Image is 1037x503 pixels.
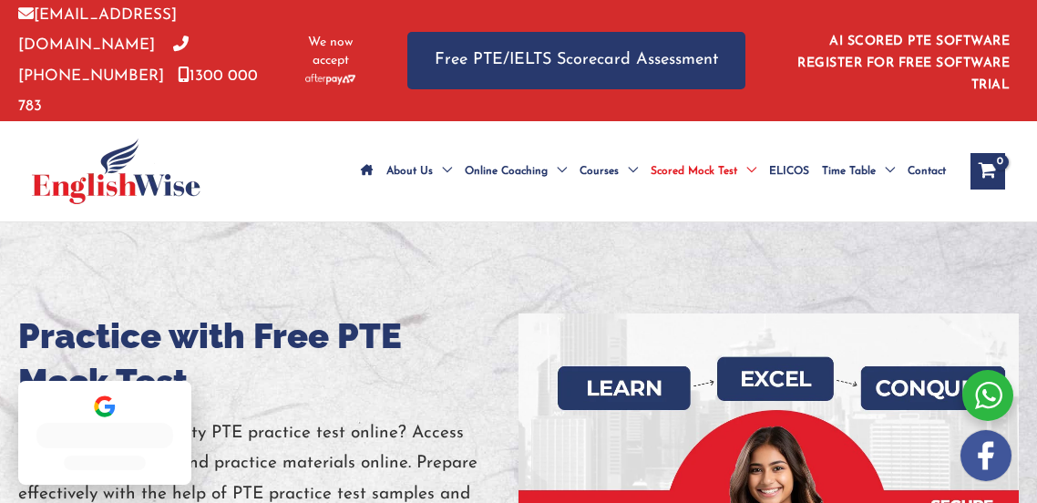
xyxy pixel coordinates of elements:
span: Time Table [822,139,876,203]
aside: Header Widget 1 [782,20,1019,101]
a: [PHONE_NUMBER] [18,37,189,83]
img: Afterpay-Logo [305,74,355,84]
a: Time TableMenu Toggle [816,139,901,203]
a: Free PTE/IELTS Scorecard Assessment [407,32,745,89]
a: ELICOS [763,139,816,203]
span: Menu Toggle [737,139,756,203]
img: white-facebook.png [960,430,1011,481]
nav: Site Navigation: Main Menu [354,139,952,203]
a: Scored Mock TestMenu Toggle [644,139,763,203]
span: ELICOS [769,139,809,203]
a: [EMAIL_ADDRESS][DOMAIN_NAME] [18,7,177,53]
img: cropped-ew-logo [32,139,200,204]
span: Menu Toggle [876,139,895,203]
a: Contact [901,139,952,203]
h1: Practice with Free PTE Mock Test [18,313,518,405]
span: Scored Mock Test [651,139,737,203]
a: Online CoachingMenu Toggle [458,139,573,203]
span: Contact [908,139,946,203]
a: 1300 000 783 [18,68,258,114]
span: Menu Toggle [433,139,452,203]
span: Menu Toggle [619,139,638,203]
span: We now accept [300,34,362,70]
span: Courses [580,139,619,203]
span: About Us [386,139,433,203]
a: View Shopping Cart, empty [970,153,1005,190]
a: CoursesMenu Toggle [573,139,644,203]
a: AI SCORED PTE SOFTWARE REGISTER FOR FREE SOFTWARE TRIAL [797,35,1010,92]
span: Online Coaching [465,139,548,203]
a: About UsMenu Toggle [380,139,458,203]
span: Menu Toggle [548,139,567,203]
